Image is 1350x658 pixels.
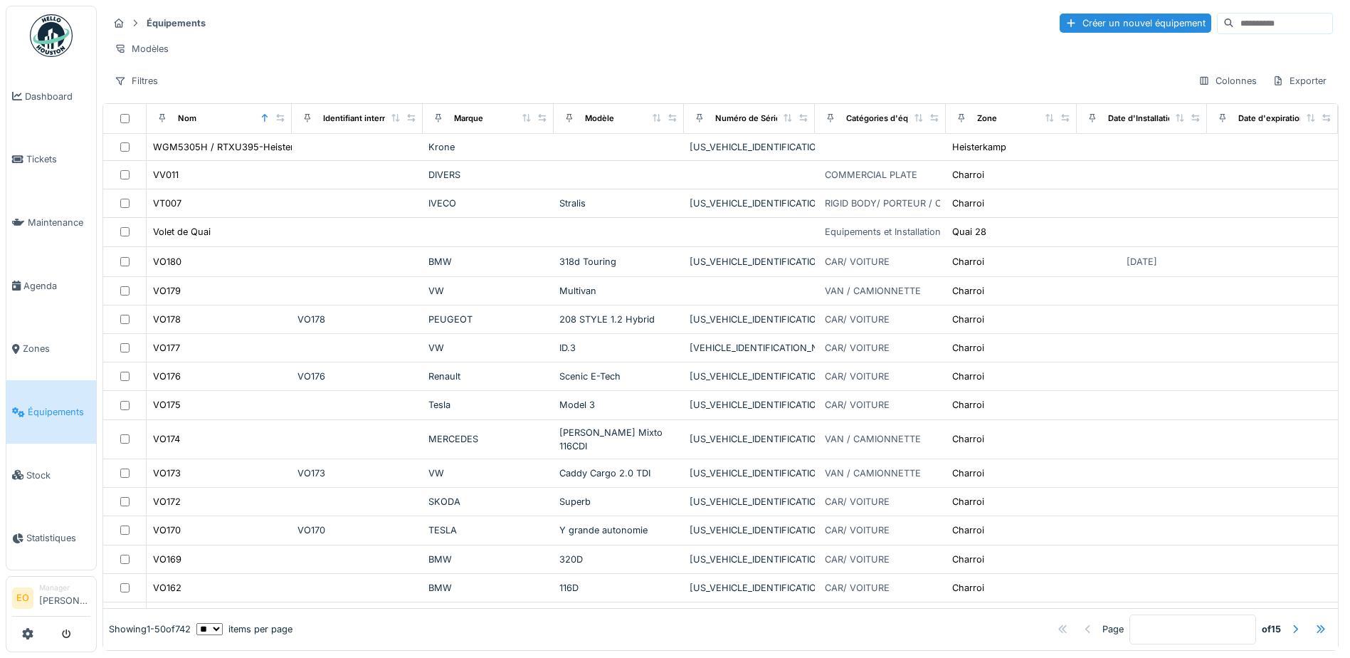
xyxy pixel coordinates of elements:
div: Charroi [952,168,984,182]
div: [US_VEHICLE_IDENTIFICATION_NUMBER] [690,197,809,210]
div: VO176 [153,370,181,383]
div: [US_VEHICLE_IDENTIFICATION_NUMBER] [690,581,809,595]
div: CAR/ VOITURE [825,341,890,355]
div: Charroi [952,466,984,480]
div: Heisterkamp [952,140,1006,154]
div: Multivan [559,284,679,298]
div: VO174 [153,432,180,446]
div: Nom [178,113,196,125]
div: ID.3 [559,341,679,355]
div: Volet de Quai [153,225,211,239]
div: Caddy Cargo 2.0 TDI [559,466,679,480]
div: items per page [196,622,292,636]
div: Marque [454,113,483,125]
div: Model 3 [559,398,679,412]
span: Tickets [26,152,90,166]
div: VO173 [153,466,181,480]
strong: Équipements [141,16,211,30]
div: CAR/ VOITURE [825,553,890,566]
div: VT007 [153,197,181,210]
div: Manager [39,583,90,593]
a: Stock [6,444,96,507]
div: Zone [977,113,997,125]
div: VO170 [153,523,181,537]
div: Filtres [108,70,164,91]
a: Tickets [6,128,96,192]
div: SKODA [428,495,548,508]
span: Agenda [23,279,90,293]
div: Krone [428,140,548,154]
div: Modèles [108,38,175,59]
div: [US_VEHICLE_IDENTIFICATION_NUMBER] [690,523,809,537]
div: Tesla [428,398,548,412]
div: VV011 [153,168,179,182]
div: [US_VEHICLE_IDENTIFICATION_NUMBER] [690,432,809,446]
div: CAR/ VOITURE [825,370,890,383]
div: 320D [559,553,679,566]
div: Charroi [952,553,984,566]
div: VO180 [153,255,181,268]
div: Charroi [952,370,984,383]
span: Dashboard [25,90,90,103]
div: 116D [559,581,679,595]
div: Identifiant interne [323,113,392,125]
div: WGM5305H / RTXU395-Heisterkamp Case 82222 [153,140,373,154]
a: Maintenance [6,191,96,254]
div: [US_VEHICLE_IDENTIFICATION_NUMBER] [690,313,809,326]
div: [US_VEHICLE_IDENTIFICATION_NUMBER] [690,370,809,383]
div: Charroi [952,495,984,508]
div: VO172 [153,495,181,508]
div: VO175 [153,398,181,412]
div: Charroi [952,398,984,412]
div: PEUGEOT [428,313,548,326]
div: Stralis [559,197,679,210]
div: VO179 [153,284,181,298]
div: VO177 [153,341,180,355]
div: Catégories d'équipement [846,113,945,125]
div: VO173 [297,466,417,480]
div: CAR/ VOITURE [825,523,890,537]
div: VAN / CAMIONNETTE [825,466,921,480]
div: 208 STYLE 1.2 Hybrid [559,313,679,326]
div: [VEHICLE_IDENTIFICATION_NUMBER] [690,341,809,355]
div: VW [428,341,548,355]
div: Modèle [585,113,614,125]
div: Superb [559,495,679,508]
div: Charroi [952,313,984,326]
div: Page [1102,622,1124,636]
a: Zones [6,318,96,381]
div: [US_VEHICLE_IDENTIFICATION_NUMBER] [690,495,809,508]
div: Renault [428,370,548,383]
a: Dashboard [6,65,96,128]
li: EO [12,587,33,609]
a: Équipements [6,380,96,444]
div: Charroi [952,197,984,210]
div: Exporter [1266,70,1333,91]
img: Badge_color-CXgf-gQk.svg [30,14,73,57]
span: Zones [23,342,90,355]
div: [US_VEHICLE_IDENTIFICATION_NUMBER] [690,398,809,412]
a: EO Manager[PERSON_NAME] [12,583,90,617]
div: RIGID BODY/ PORTEUR / CAMION [825,197,973,210]
div: Charroi [952,432,984,446]
div: CAR/ VOITURE [825,495,890,508]
a: Statistiques [6,507,96,570]
div: [US_VEHICLE_IDENTIFICATION_NUMBER] [690,255,809,268]
div: Charroi [952,523,984,537]
span: Maintenance [28,216,90,229]
div: VO170 [297,523,417,537]
div: CAR/ VOITURE [825,313,890,326]
div: MERCEDES [428,432,548,446]
span: Stock [26,469,90,482]
div: [US_VEHICLE_IDENTIFICATION_NUMBER] [690,140,809,154]
div: Date d'expiration [1238,113,1304,125]
span: Statistiques [26,531,90,545]
div: VO176 [297,370,417,383]
div: Numéro de Série [715,113,781,125]
div: Y grande autonomie [559,523,679,537]
div: BMW [428,581,548,595]
div: [DATE] [1127,255,1157,268]
div: VW [428,466,548,480]
div: VO178 [153,313,181,326]
div: Equipements et Installations Divers [825,225,976,239]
